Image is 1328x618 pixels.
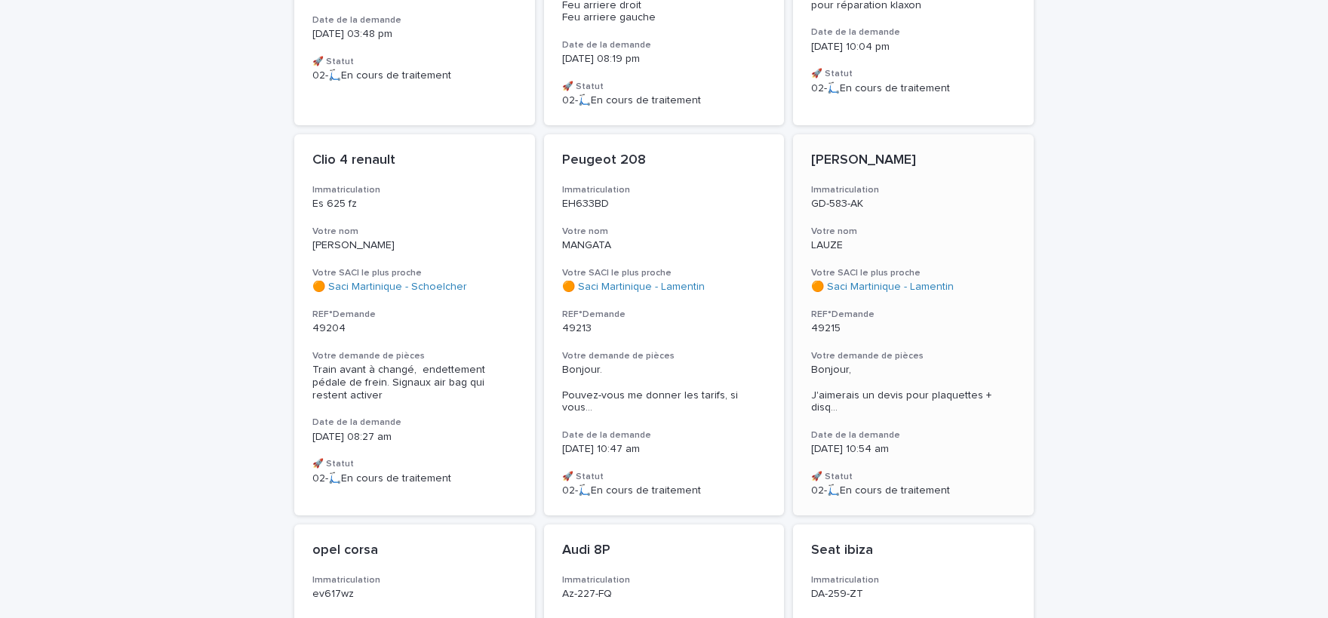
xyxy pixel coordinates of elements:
h3: Immatriculation [811,574,1016,586]
span: Train avant à changé, endettement pédale de frein. Signaux air bag qui restent activer [312,364,488,401]
p: Es 625 fz [312,198,517,211]
h3: Votre SACI le plus proche [811,267,1016,279]
h3: 🚀 Statut [312,56,517,68]
h3: 🚀 Statut [562,471,767,483]
a: 🟠 Saci Martinique - Schoelcher [312,281,467,294]
h3: Date de la demande [811,26,1016,38]
h3: Immatriculation [562,184,767,196]
p: 02-🛴En cours de traitement [312,69,517,82]
a: Peugeot 208ImmatriculationEH633BDVotre nomMANGATAVotre SACI le plus proche🟠 Saci Martinique - Lam... [544,134,785,515]
h3: Immatriculation [811,184,1016,196]
div: Bonjour. Pouvez-vous me donner les tarifs, si vous avez, des bougies, du kit courroie de distribu... [562,364,767,414]
p: Peugeot 208 [562,152,767,169]
h3: Votre nom [562,226,767,238]
p: GD-583-AK [811,198,1016,211]
p: 02-🛴En cours de traitement [811,484,1016,497]
p: [DATE] 10:04 pm [811,41,1016,54]
p: 02-🛴En cours de traitement [562,484,767,497]
p: 02-🛴En cours de traitement [312,472,517,485]
span: Bonjour, J'aimerais un devis pour plaquettes + disq ... [811,364,1016,414]
p: 02-🛴En cours de traitement [811,82,1016,95]
h3: Votre demande de pièces [312,350,517,362]
h3: 🚀 Statut [811,68,1016,80]
div: Bonjour, J'aimerais un devis pour plaquettes + disques Avant pour mon DACIA DUSTER. Numéro de sér... [811,364,1016,414]
p: [DATE] 08:27 am [312,431,517,444]
h3: Date de la demande [312,14,517,26]
h3: Votre demande de pièces [811,350,1016,362]
p: 02-🛴En cours de traitement [562,94,767,107]
h3: Immatriculation [562,574,767,586]
h3: Votre demande de pièces [562,350,767,362]
a: [PERSON_NAME]ImmatriculationGD-583-AKVotre nomLAUZEVotre SACI le plus proche🟠 Saci Martinique - L... [793,134,1034,515]
h3: Votre SACI le plus proche [312,267,517,279]
p: DA-259-ZT [811,588,1016,601]
h3: Votre nom [811,226,1016,238]
h3: Date de la demande [811,429,1016,441]
h3: REF°Demande [312,309,517,321]
p: 49204 [312,322,517,335]
p: [DATE] 08:19 pm [562,53,767,66]
h3: REF°Demande [562,309,767,321]
p: MANGATA [562,239,767,252]
h3: Immatriculation [312,574,517,586]
h3: Date de la demande [562,429,767,441]
p: [PERSON_NAME] [811,152,1016,169]
p: EH633BD [562,198,767,211]
h3: Immatriculation [312,184,517,196]
p: Clio 4 renault [312,152,517,169]
h3: 🚀 Statut [811,471,1016,483]
p: ev617wz [312,588,517,601]
p: Audi 8P [562,543,767,559]
h3: Date de la demande [312,417,517,429]
p: [PERSON_NAME] [312,239,517,252]
p: [DATE] 10:47 am [562,443,767,456]
p: Az-227-FQ [562,588,767,601]
p: 49213 [562,322,767,335]
h3: Votre SACI le plus proche [562,267,767,279]
a: Clio 4 renaultImmatriculationEs 625 fzVotre nom[PERSON_NAME]Votre SACI le plus proche🟠 Saci Marti... [294,134,535,515]
p: [DATE] 03:48 pm [312,28,517,41]
p: 49215 [811,322,1016,335]
h3: Votre nom [312,226,517,238]
p: opel corsa [312,543,517,559]
h3: 🚀 Statut [562,81,767,93]
h3: REF°Demande [811,309,1016,321]
a: 🟠 Saci Martinique - Lamentin [811,281,954,294]
p: Seat ibiza [811,543,1016,559]
a: 🟠 Saci Martinique - Lamentin [562,281,705,294]
span: Bonjour. Pouvez-vous me donner les tarifs, si vous ... [562,364,767,414]
p: [DATE] 10:54 am [811,443,1016,456]
h3: 🚀 Statut [312,458,517,470]
h3: Date de la demande [562,39,767,51]
p: LAUZE [811,239,1016,252]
